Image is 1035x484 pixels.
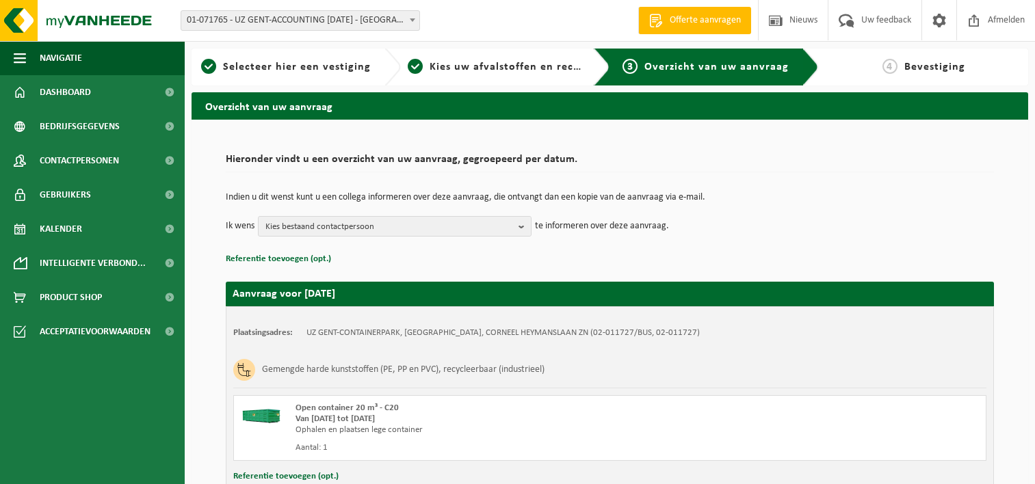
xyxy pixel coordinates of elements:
[638,7,751,34] a: Offerte aanvragen
[226,193,994,202] p: Indien u dit wenst kunt u een collega informeren over deze aanvraag, die ontvangt dan een kopie v...
[181,10,420,31] span: 01-071765 - UZ GENT-ACCOUNTING 0 BC - GENT
[40,144,119,178] span: Contactpersonen
[40,280,102,314] span: Product Shop
[258,216,532,237] button: Kies bestaand contactpersoon
[223,62,371,72] span: Selecteer hier een vestiging
[430,62,618,72] span: Kies uw afvalstoffen en recipiënten
[226,154,994,172] h2: Hieronder vindt u een overzicht van uw aanvraag, gegroepeerd per datum.
[241,403,282,423] img: HK-XC-20-GN-00.png
[265,217,513,237] span: Kies bestaand contactpersoon
[233,288,335,299] strong: Aanvraag voor [DATE]
[40,246,146,280] span: Intelligente verbond...
[408,59,423,74] span: 2
[192,92,1028,119] h2: Overzicht van uw aanvraag
[644,62,789,72] span: Overzicht van uw aanvraag
[226,250,331,268] button: Referentie toevoegen (opt.)
[306,327,700,338] td: UZ GENT-CONTAINERPARK, [GEOGRAPHIC_DATA], CORNEEL HEYMANSLAAN ZN (02-011727/BUS, 02-011727)
[262,359,545,381] h3: Gemengde harde kunststoffen (PE, PP en PVC), recycleerbaar (industrieel)
[882,59,898,74] span: 4
[181,11,419,30] span: 01-071765 - UZ GENT-ACCOUNTING 0 BC - GENT
[233,328,293,337] strong: Plaatsingsadres:
[226,216,254,237] p: Ik wens
[40,41,82,75] span: Navigatie
[40,178,91,212] span: Gebruikers
[198,59,374,75] a: 1Selecteer hier een vestiging
[40,314,150,349] span: Acceptatievoorwaarden
[904,62,965,72] span: Bevestiging
[40,212,82,246] span: Kalender
[296,425,665,435] div: Ophalen en plaatsen lege container
[296,442,665,453] div: Aantal: 1
[296,403,399,412] span: Open container 20 m³ - C20
[40,109,120,144] span: Bedrijfsgegevens
[623,59,638,74] span: 3
[535,216,669,237] p: te informeren over deze aanvraag.
[40,75,91,109] span: Dashboard
[296,414,375,423] strong: Van [DATE] tot [DATE]
[201,59,216,74] span: 1
[666,14,744,27] span: Offerte aanvragen
[408,59,583,75] a: 2Kies uw afvalstoffen en recipiënten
